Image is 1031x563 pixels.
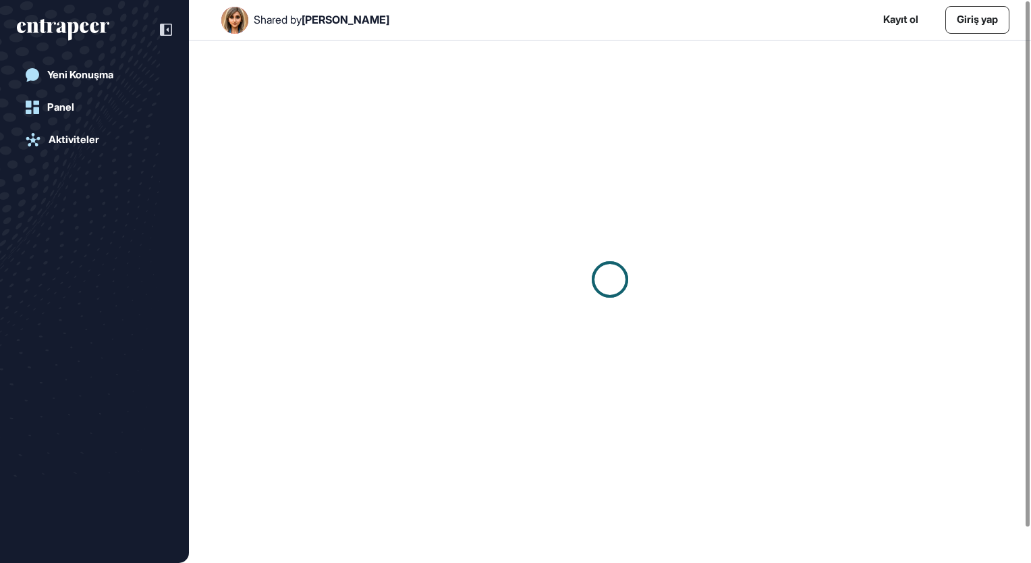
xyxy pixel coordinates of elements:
[945,6,1009,34] a: Giriş yap
[221,7,248,34] img: User Image
[49,134,99,146] div: Aktiviteler
[254,14,389,26] div: Shared by
[47,69,113,81] div: Yeni Konuşma
[302,13,389,26] span: [PERSON_NAME]
[17,19,109,41] div: entrapeer-logo
[883,12,918,28] a: Kayıt ol
[47,101,74,113] div: Panel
